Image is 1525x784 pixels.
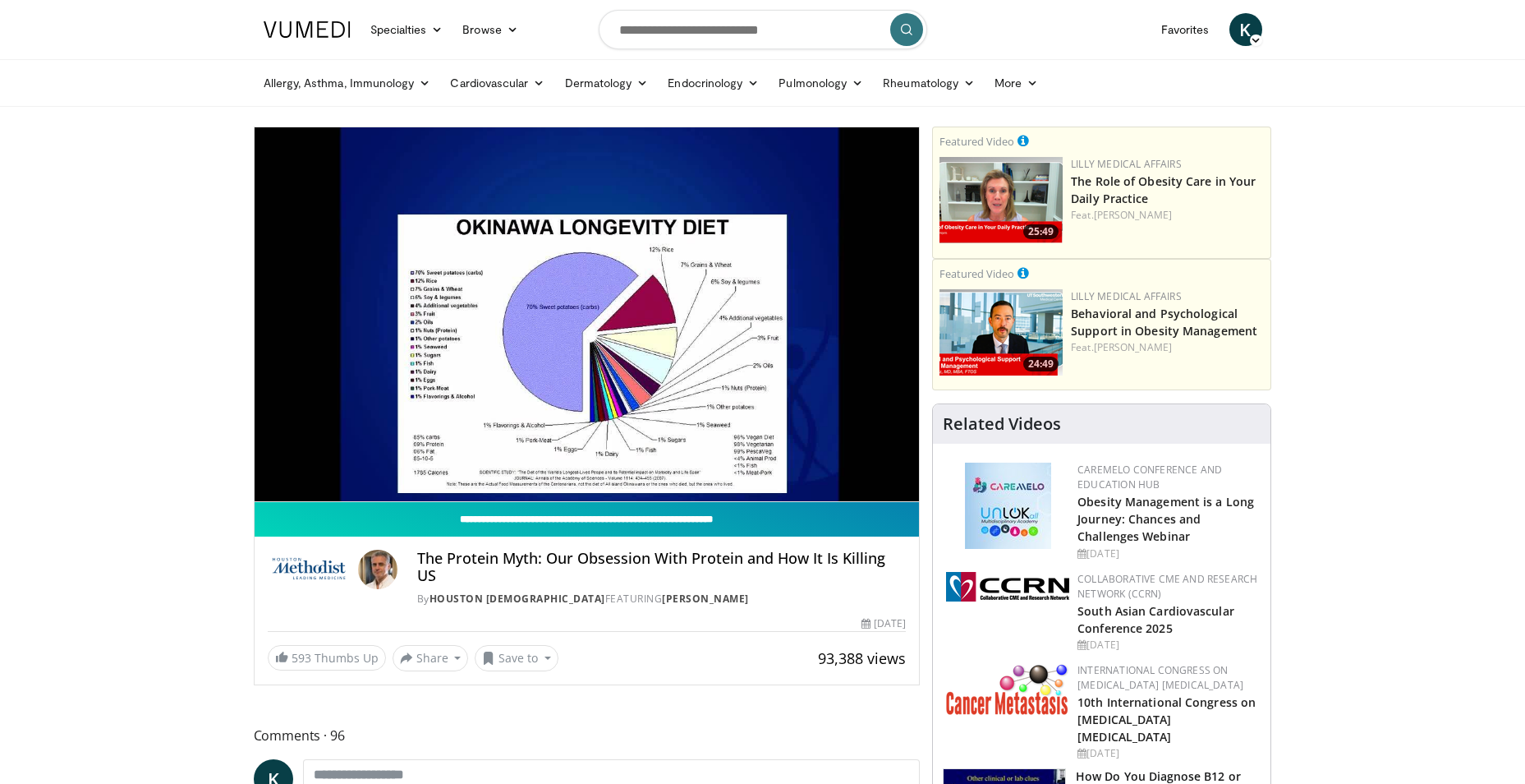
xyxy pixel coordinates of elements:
a: Lilly Medical Affairs [1071,157,1182,171]
a: Favorites [1151,13,1220,46]
a: K [1229,13,1262,46]
a: [PERSON_NAME] [1094,208,1172,222]
button: Share [393,645,469,671]
a: Lilly Medical Affairs [1071,289,1182,303]
small: Featured Video [939,134,1014,149]
a: Browse [452,13,528,46]
img: Avatar [358,550,397,589]
span: 25:49 [1023,224,1059,239]
div: By FEATURING [417,592,907,606]
a: CaReMeLO Conference and Education Hub [1077,463,1222,491]
a: Allergy, Asthma, Immunology [254,67,441,99]
a: 24:49 [939,289,1063,376]
img: 6ff8bc22-9509-4454-a4f8-ac79dd3b8976.png.150x105_q85_autocrop_double_scale_upscale_version-0.2.png [946,663,1069,715]
small: Featured Video [939,266,1014,281]
a: 25:49 [939,157,1063,243]
a: Houston [DEMOGRAPHIC_DATA] [429,592,605,606]
a: Cardiovascular [440,67,554,99]
a: Pulmonology [769,67,873,99]
a: [PERSON_NAME] [662,592,749,606]
a: More [985,67,1048,99]
img: VuMedi Logo [264,21,351,38]
div: [DATE] [861,616,906,631]
a: 10th International Congress on [MEDICAL_DATA] [MEDICAL_DATA] [1077,694,1256,745]
img: ba3304f6-7838-4e41-9c0f-2e31ebde6754.png.150x105_q85_crop-smart_upscale.png [939,289,1063,376]
div: [DATE] [1077,638,1257,653]
a: Rheumatology [873,67,985,99]
a: Endocrinology [658,67,769,99]
img: e1208b6b-349f-4914-9dd7-f97803bdbf1d.png.150x105_q85_crop-smart_upscale.png [939,157,1063,243]
a: Behavioral and Psychological Support in Obesity Management [1071,306,1257,339]
img: 45df64a9-a6de-482c-8a90-ada250f7980c.png.150x105_q85_autocrop_double_scale_upscale_version-0.2.jpg [965,463,1051,549]
div: [DATE] [1077,546,1257,561]
a: Dermatology [555,67,659,99]
a: South Asian Cardiovascular Conference 2025 [1077,603,1234,636]
span: 24:49 [1023,357,1059,371]
img: Houston Methodist [268,550,351,589]
a: Collaborative CME and Research Network (CCRN) [1077,572,1257,601]
span: 93,388 views [818,648,906,668]
a: 593 Thumbs Up [268,645,386,671]
h4: The Protein Myth: Our Obsession With Protein and How It Is Killing US [417,550,907,585]
video-js: Video Player [255,127,920,502]
a: Obesity Management is a Long Journey: Chances and Challenges Webinar [1077,494,1254,544]
img: a04ee3ba-8487-4636-b0fb-5e8d268f3737.png.150x105_q85_autocrop_double_scale_upscale_version-0.2.png [946,572,1069,602]
a: The Role of Obesity Care in Your Daily Practice [1071,173,1256,206]
div: [DATE] [1077,746,1257,761]
div: Feat. [1071,340,1264,355]
span: 593 [292,650,311,666]
h4: Related Videos [943,414,1061,434]
button: Save to [475,645,558,671]
a: [PERSON_NAME] [1094,340,1172,354]
div: Feat. [1071,208,1264,223]
input: Search topics, interventions [599,10,927,49]
span: Comments 96 [254,725,921,746]
a: Specialties [361,13,453,46]
a: International Congress on [MEDICAL_DATA] [MEDICAL_DATA] [1077,663,1243,692]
